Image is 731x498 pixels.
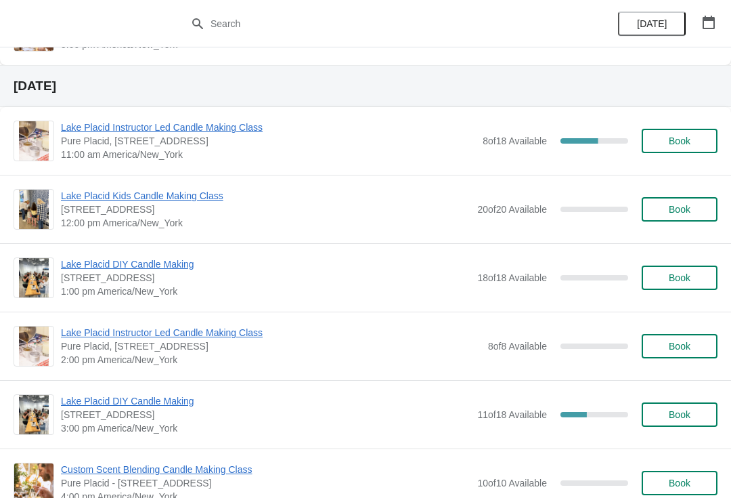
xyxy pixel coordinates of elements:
img: Lake Placid Instructor Led Candle Making Class | Pure Placid, 2470 Main Street, Lake Placid, NY, ... [19,121,49,161]
span: Book [669,272,690,283]
span: Book [669,409,690,420]
img: Lake Placid Kids Candle Making Class | 2470 Main Street, Lake Placid, NY, USA | 12:00 pm America/... [19,190,48,229]
span: 20 of 20 Available [477,204,547,215]
span: Lake Placid DIY Candle Making [61,257,470,271]
span: Lake Placid Kids Candle Making Class [61,189,470,203]
span: Pure Placid - [STREET_ADDRESS] [61,476,470,490]
span: 11:00 am America/New_York [61,148,476,161]
span: Book [669,204,690,215]
span: 8 of 18 Available [483,136,547,146]
img: Lake Placid DIY Candle Making | 2470 Main Street, Lake Placid, NY, USA | 1:00 pm America/New_York [19,258,48,297]
span: 12:00 pm America/New_York [61,216,470,230]
img: Lake Placid Instructor Led Candle Making Class | Pure Placid, 2470 Main Street, Lake Placid, NY, ... [19,327,49,366]
img: Lake Placid DIY Candle Making | 2470 Main Street, Lake Placid, NY, USA | 3:00 pm America/New_York [19,395,48,434]
span: 11 of 18 Available [477,409,547,420]
span: Book [669,341,690,352]
span: Pure Placid, [STREET_ADDRESS] [61,134,476,148]
span: 2:00 pm America/New_York [61,353,481,367]
span: [STREET_ADDRESS] [61,408,470,421]
button: Book [642,471,717,495]
span: Lake Placid Instructor Led Candle Making Class [61,326,481,339]
span: Lake Placid DIY Candle Making [61,394,470,408]
span: 8 of 8 Available [488,341,547,352]
button: Book [642,129,717,153]
button: [DATE] [618,12,686,36]
span: 10 of 10 Available [477,478,547,489]
button: Book [642,334,717,358]
span: 3:00 pm America/New_York [61,421,470,435]
h2: [DATE] [14,79,717,93]
span: [STREET_ADDRESS] [61,271,470,285]
span: Book [669,136,690,146]
span: Pure Placid, [STREET_ADDRESS] [61,339,481,353]
button: Book [642,197,717,222]
button: Book [642,266,717,290]
span: 18 of 18 Available [477,272,547,283]
span: Book [669,478,690,489]
input: Search [210,12,548,36]
button: Book [642,402,717,427]
span: Custom Scent Blending Candle Making Class [61,463,470,476]
span: [DATE] [637,18,667,29]
span: [STREET_ADDRESS] [61,203,470,216]
span: Lake Placid Instructor Led Candle Making Class [61,121,476,134]
span: 1:00 pm America/New_York [61,285,470,298]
